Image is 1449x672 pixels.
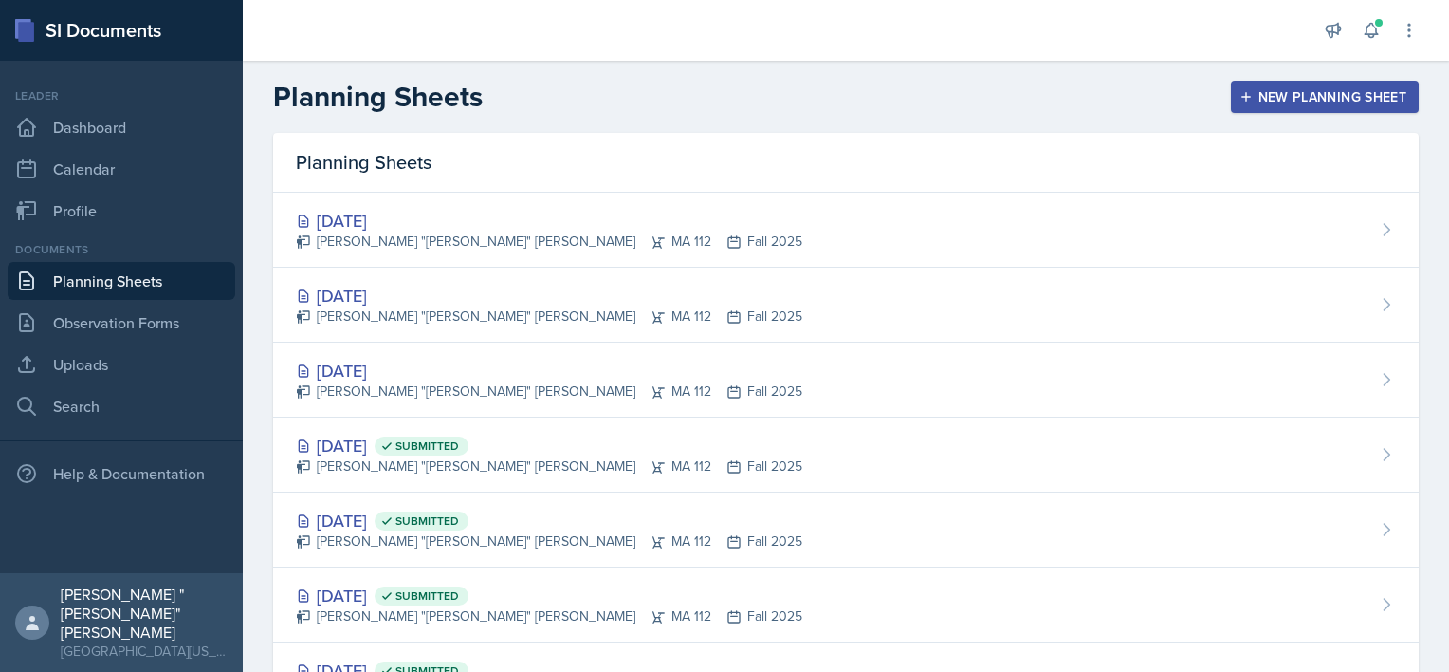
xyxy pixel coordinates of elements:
[8,262,235,300] a: Planning Sheets
[8,87,235,104] div: Leader
[61,585,228,642] div: [PERSON_NAME] "[PERSON_NAME]" [PERSON_NAME]
[296,382,802,401] div: [PERSON_NAME] "[PERSON_NAME]" [PERSON_NAME] MA 112 Fall 2025
[296,283,802,308] div: [DATE]
[8,108,235,146] a: Dashboard
[296,232,802,252] div: [PERSON_NAME] "[PERSON_NAME]" [PERSON_NAME] MA 112 Fall 2025
[395,439,459,454] span: Submitted
[8,192,235,230] a: Profile
[8,304,235,342] a: Observation Forms
[273,418,1419,493] a: [DATE] Submitted [PERSON_NAME] "[PERSON_NAME]" [PERSON_NAME]MA 112Fall 2025
[296,433,802,458] div: [DATE]
[273,133,1419,193] div: Planning Sheets
[296,583,802,608] div: [DATE]
[273,493,1419,568] a: [DATE] Submitted [PERSON_NAME] "[PERSON_NAME]" [PERSON_NAME]MA 112Fall 2025
[273,80,483,114] h2: Planning Sheets
[8,345,235,383] a: Uploads
[273,193,1419,268] a: [DATE] [PERSON_NAME] "[PERSON_NAME]" [PERSON_NAME]MA 112Fall 2025
[1243,89,1406,104] div: New Planning Sheet
[61,642,228,661] div: [GEOGRAPHIC_DATA][US_STATE] in [GEOGRAPHIC_DATA]
[8,455,235,493] div: Help & Documentation
[8,241,235,258] div: Documents
[1231,81,1419,113] button: New Planning Sheet
[296,358,802,383] div: [DATE]
[8,387,235,425] a: Search
[8,150,235,188] a: Calendar
[296,457,802,476] div: [PERSON_NAME] "[PERSON_NAME]" [PERSON_NAME] MA 112 Fall 2025
[296,607,802,626] div: [PERSON_NAME] "[PERSON_NAME]" [PERSON_NAME] MA 112 Fall 2025
[273,268,1419,343] a: [DATE] [PERSON_NAME] "[PERSON_NAME]" [PERSON_NAME]MA 112Fall 2025
[296,508,802,533] div: [DATE]
[296,307,802,327] div: [PERSON_NAME] "[PERSON_NAME]" [PERSON_NAME] MA 112 Fall 2025
[296,208,802,233] div: [DATE]
[273,568,1419,643] a: [DATE] Submitted [PERSON_NAME] "[PERSON_NAME]" [PERSON_NAME]MA 112Fall 2025
[296,532,802,551] div: [PERSON_NAME] "[PERSON_NAME]" [PERSON_NAME] MA 112 Fall 2025
[273,343,1419,418] a: [DATE] [PERSON_NAME] "[PERSON_NAME]" [PERSON_NAME]MA 112Fall 2025
[395,588,459,604] span: Submitted
[395,513,459,529] span: Submitted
